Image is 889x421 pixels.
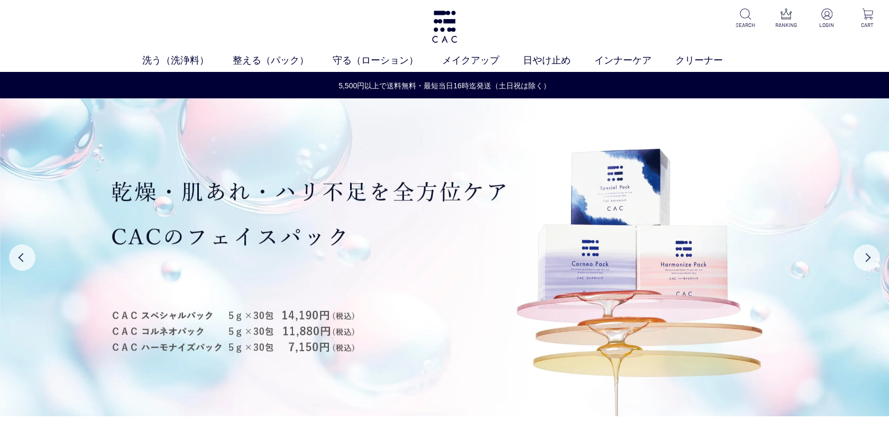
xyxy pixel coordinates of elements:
[1,80,888,91] a: 5,500円以上で送料無料・最短当日16時迄発送（土日祝は除く）
[854,244,880,271] button: Next
[855,21,881,29] p: CART
[594,53,675,68] a: インナーケア
[675,53,747,68] a: クリーナー
[9,244,35,271] button: Previous
[773,21,799,29] p: RANKING
[523,53,594,68] a: 日やけ止め
[773,8,799,29] a: RANKING
[233,53,333,68] a: 整える（パック）
[855,8,881,29] a: CART
[732,21,758,29] p: SEARCH
[814,21,840,29] p: LOGIN
[814,8,840,29] a: LOGIN
[142,53,233,68] a: 洗う（洗浄料）
[430,11,459,43] img: logo
[442,53,523,68] a: メイクアップ
[333,53,442,68] a: 守る（ローション）
[732,8,758,29] a: SEARCH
